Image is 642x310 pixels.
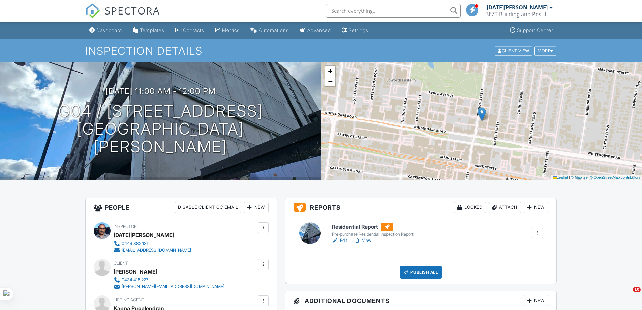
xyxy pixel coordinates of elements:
div: Attach [489,202,521,213]
div: Client View [495,46,532,55]
a: Leaflet [553,175,568,179]
div: Publish All [400,266,442,279]
a: SPECTORA [85,9,160,23]
div: [DATE][PERSON_NAME] [114,230,174,240]
div: [DATE][PERSON_NAME] [487,4,548,11]
a: © MapTiler [571,175,589,179]
div: Pre-purchase Residential Inspection Report [332,232,414,237]
a: 0449 882 131 [114,240,191,247]
img: The Best Home Inspection Software - Spectora [85,3,100,18]
div: Metrics [222,27,240,33]
a: Client View [494,48,534,53]
iframe: Intercom live chat [619,287,635,303]
a: Settings [339,24,371,37]
a: Metrics [212,24,242,37]
a: View [354,237,371,244]
a: Residential Report Pre-purchase Residential Inspection Report [332,223,414,237]
div: More [534,46,556,55]
span: Client [114,261,128,266]
a: Support Center [507,24,556,37]
div: [EMAIL_ADDRESS][DOMAIN_NAME] [122,248,191,253]
h3: People [86,198,277,217]
a: Automations (Basic) [248,24,292,37]
div: Settings [349,27,368,33]
img: Marker [478,107,486,121]
span: 10 [633,287,641,292]
a: Templates [130,24,167,37]
div: BEZT Building and Pest Inspections Victoria [485,11,553,18]
div: [PERSON_NAME][EMAIL_ADDRESS][DOMAIN_NAME] [122,284,224,289]
div: Support Center [517,27,553,33]
a: © OpenStreetMap contributors [590,175,640,179]
a: Zoom in [325,66,335,76]
a: Contacts [173,24,207,37]
div: Contacts [183,27,204,33]
span: Listing Agent [114,297,144,302]
h6: Residential Report [332,223,414,231]
a: Edit [332,237,347,244]
span: SPECTORA [105,3,160,18]
a: [PERSON_NAME][EMAIL_ADDRESS][DOMAIN_NAME] [114,283,224,290]
div: Automations [259,27,289,33]
div: Dashboard [96,27,122,33]
span: − [328,77,332,85]
a: Zoom out [325,76,335,86]
h3: [DATE] 11:00 am - 12:00 pm [105,87,216,96]
div: Templates [140,27,164,33]
a: [EMAIL_ADDRESS][DOMAIN_NAME] [114,247,191,254]
div: Advanced [307,27,331,33]
div: Locked [454,202,486,213]
div: 0449 882 131 [122,241,148,246]
input: Search everything... [326,4,461,18]
h3: Reports [285,198,557,217]
a: 0434 415 227 [114,277,224,283]
h1: G04 / [STREET_ADDRESS] [GEOGRAPHIC_DATA][PERSON_NAME] [11,102,310,156]
a: Advanced [297,24,334,37]
div: New [524,295,548,306]
a: Dashboard [87,24,125,37]
div: New [524,202,548,213]
span: | [569,175,570,179]
h1: Inspection Details [85,45,557,57]
div: [PERSON_NAME] [114,266,157,277]
div: 0434 415 227 [122,277,148,283]
span: Inspector [114,224,137,229]
div: Disable Client CC Email [175,202,241,213]
div: New [244,202,269,213]
span: + [328,67,332,75]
